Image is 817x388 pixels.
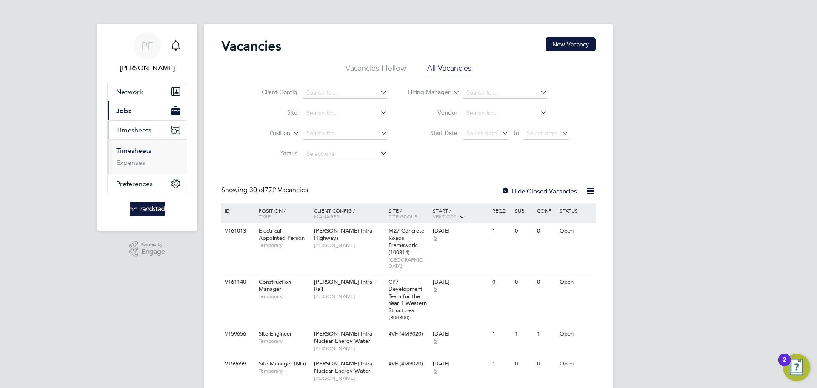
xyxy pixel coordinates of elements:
span: 5 [433,338,438,345]
span: Network [116,88,143,96]
div: Status [557,203,594,218]
span: Site Group [389,213,417,220]
div: 0 [535,356,557,372]
div: V159656 [223,326,252,342]
div: Position / [252,203,312,224]
span: [PERSON_NAME] [314,345,384,352]
span: Vendors [433,213,457,220]
div: 1 [490,356,512,372]
div: Reqd [490,203,512,218]
div: 0 [513,356,535,372]
div: V161013 [223,223,252,239]
div: ID [223,203,252,218]
input: Search for... [303,87,387,99]
span: Jobs [116,107,131,115]
div: [DATE] [433,227,488,235]
a: Powered byEngage [129,241,166,257]
span: 4VF (4M9020) [389,330,423,337]
a: Go to home page [107,202,187,216]
input: Search for... [463,107,547,119]
span: [PERSON_NAME] [314,242,384,249]
label: Position [241,129,290,138]
a: Timesheets [116,147,151,155]
div: V161140 [223,274,252,290]
button: Open Resource Center, 2 new notifications [783,354,810,381]
img: randstad-logo-retina.png [130,202,165,216]
div: 1 [513,326,535,342]
div: 0 [490,274,512,290]
div: Open [557,356,594,372]
span: 30 of [249,186,265,194]
span: Temporary [259,368,310,374]
span: Temporary [259,338,310,345]
div: 0 [513,223,535,239]
label: Hiring Manager [401,88,450,97]
span: [PERSON_NAME] [314,375,384,382]
span: [PERSON_NAME] Infra - Rail [314,278,376,293]
span: Construction Manager [259,278,291,293]
span: Temporary [259,293,310,300]
div: Conf [535,203,557,218]
div: 2 [783,360,786,371]
div: V159659 [223,356,252,372]
nav: Main navigation [97,24,197,231]
span: [PERSON_NAME] [314,293,384,300]
label: Start Date [408,129,457,137]
input: Search for... [303,128,387,140]
div: 1 [490,326,512,342]
label: Status [249,149,297,157]
span: Select date [526,129,557,137]
label: Hide Closed Vacancies [501,187,577,195]
span: 5 [433,286,438,293]
a: Expenses [116,158,145,167]
div: Open [557,223,594,239]
span: Preferences [116,180,153,188]
div: Client Config / [312,203,386,224]
div: 0 [535,223,557,239]
button: Jobs [108,101,187,120]
span: Site Engineer [259,330,292,337]
div: Start / [431,203,490,224]
button: Network [108,82,187,101]
span: [PERSON_NAME] Infra - Nuclear Energy Water [314,360,376,374]
span: [PERSON_NAME] Infra - Highways [314,227,376,241]
span: Timesheets [116,126,151,134]
label: Client Config [249,88,297,96]
span: CP7 Development Team for the Year 1 Western Structures (300300) [389,278,427,321]
span: To [511,127,522,138]
div: [DATE] [433,279,488,286]
button: New Vacancy [546,37,596,51]
span: 772 Vacancies [249,186,308,194]
span: Select date [466,129,497,137]
input: Search for... [303,107,387,119]
a: PF[PERSON_NAME] [107,32,187,73]
input: Select one [303,148,387,160]
div: Open [557,326,594,342]
button: Timesheets [108,121,187,139]
label: Site [249,109,297,116]
h2: Vacancies [221,37,281,55]
div: 0 [513,274,535,290]
div: Timesheets [108,139,187,174]
span: [PERSON_NAME] Infra - Nuclear Energy Water [314,330,376,345]
li: All Vacancies [427,63,471,78]
span: PF [141,40,153,52]
span: Patrick Farrell [107,63,187,73]
span: Site Manager (NG) [259,360,306,367]
div: Site / [386,203,431,224]
span: M27 Concrete Roads Framework (100314) [389,227,424,256]
div: [DATE] [433,331,488,338]
span: Engage [141,248,165,256]
div: [DATE] [433,360,488,368]
li: Vacancies I follow [346,63,406,78]
span: 4VF (4M9020) [389,360,423,367]
div: Sub [513,203,535,218]
span: 5 [433,235,438,242]
span: Powered by [141,241,165,248]
span: Type [259,213,271,220]
div: 1 [535,326,557,342]
div: 0 [535,274,557,290]
label: Vendor [408,109,457,116]
div: 1 [490,223,512,239]
span: 5 [433,368,438,375]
